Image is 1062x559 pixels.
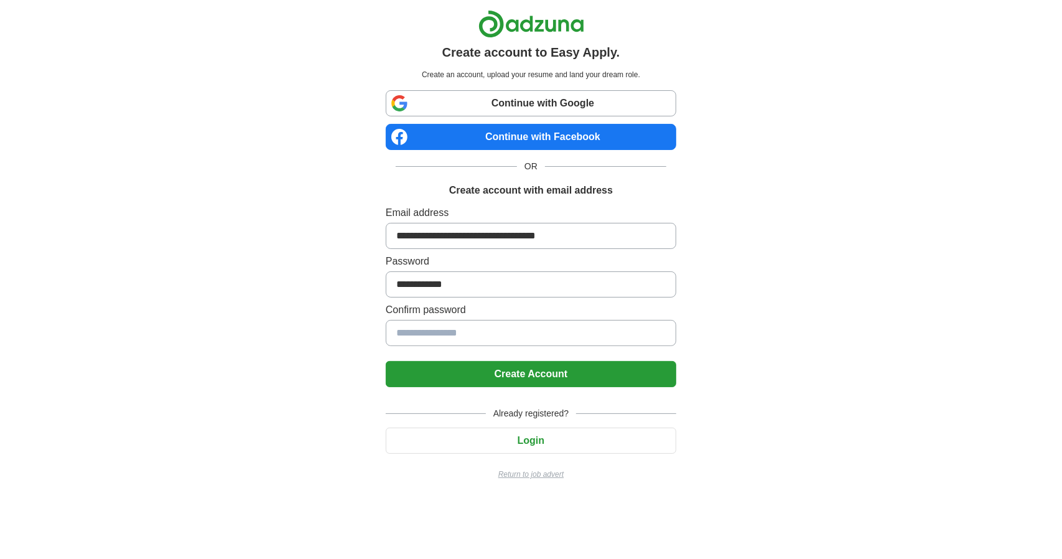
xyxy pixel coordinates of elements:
span: OR [517,160,545,173]
a: Continue with Google [386,90,676,116]
a: Continue with Facebook [386,124,676,150]
span: Already registered? [486,407,576,420]
a: Login [386,435,676,446]
label: Password [386,254,676,269]
h1: Create account to Easy Apply. [442,43,620,62]
label: Confirm password [386,303,676,317]
button: Create Account [386,361,676,387]
button: Login [386,428,676,454]
p: Create an account, upload your resume and land your dream role. [388,69,674,80]
label: Email address [386,205,676,220]
h1: Create account with email address [449,183,613,198]
a: Return to job advert [386,469,676,480]
img: Adzuna logo [478,10,584,38]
